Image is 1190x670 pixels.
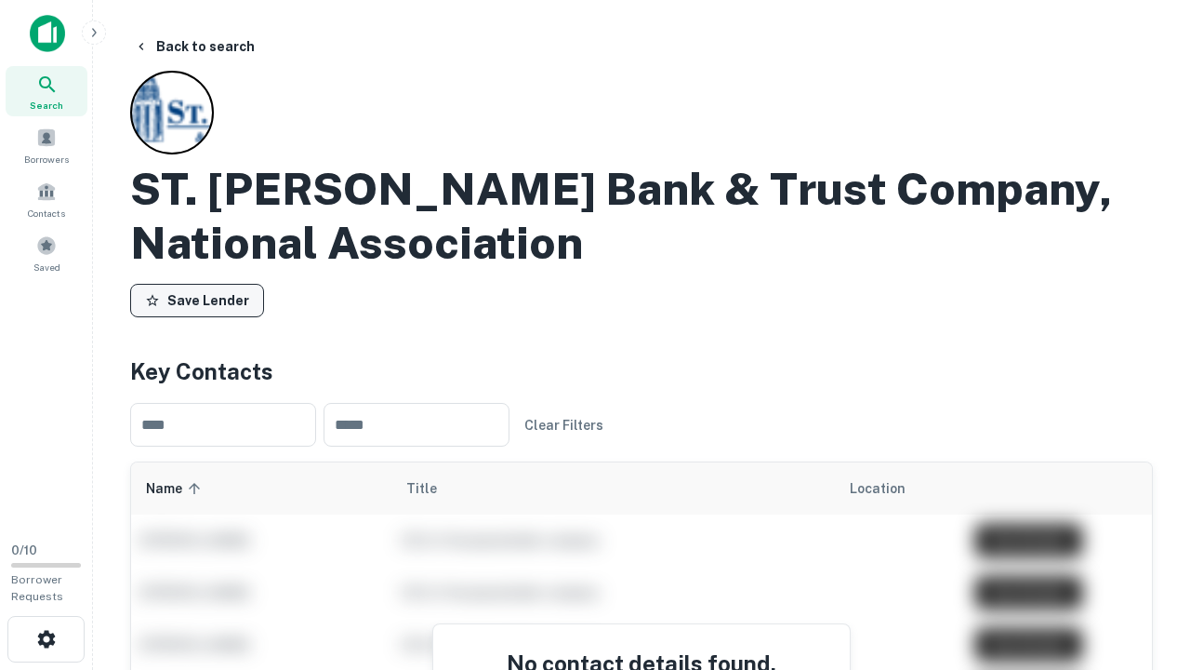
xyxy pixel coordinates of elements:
a: Saved [6,228,87,278]
button: Back to search [126,30,262,63]
span: Borrower Requests [11,573,63,603]
iframe: Chat Widget [1097,521,1190,610]
span: 0 / 10 [11,543,37,557]
span: Contacts [28,206,65,221]
a: Contacts [6,174,87,224]
h4: Key Contacts [130,355,1153,388]
span: Search [30,98,63,113]
img: capitalize-icon.png [30,15,65,52]
span: Borrowers [24,152,69,167]
h2: ST. [PERSON_NAME] Bank & Trust Company, National Association [130,162,1153,269]
a: Search [6,66,87,116]
button: Save Lender [130,284,264,317]
span: Saved [33,260,60,275]
a: Borrowers [6,120,87,170]
button: Clear Filters [517,409,611,442]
